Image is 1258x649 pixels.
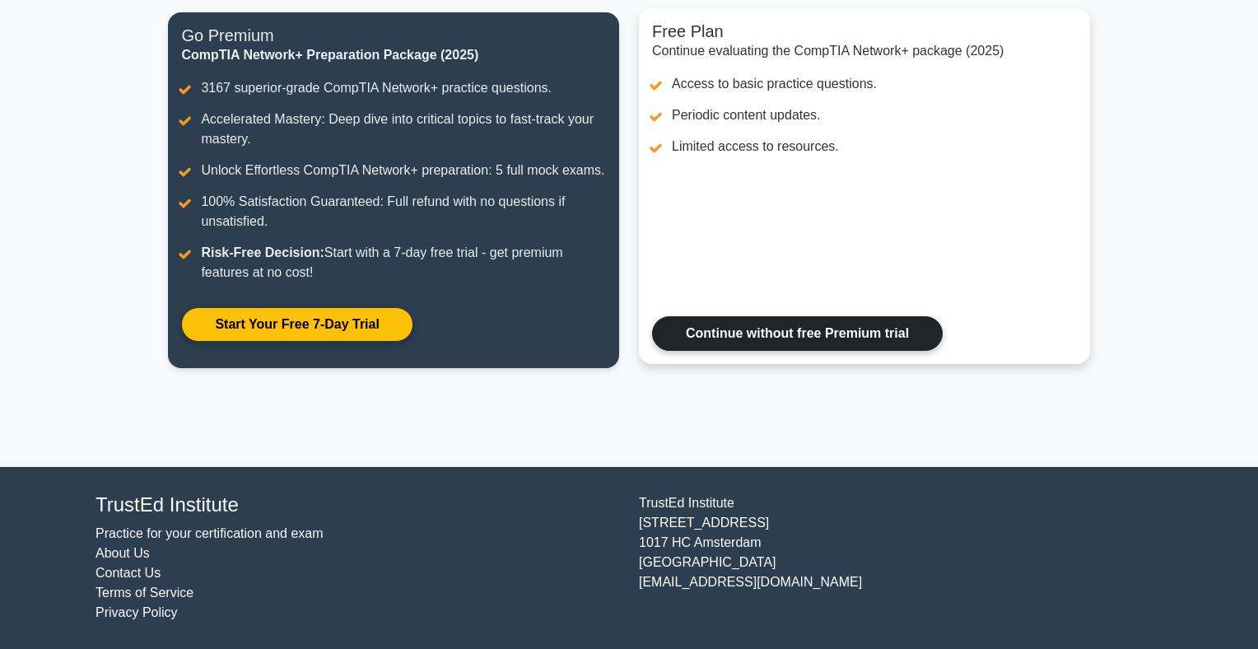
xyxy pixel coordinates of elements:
a: Start Your Free 7-Day Trial [181,307,412,342]
a: Terms of Service [96,586,193,600]
a: Privacy Policy [96,605,178,619]
a: Contact Us [96,566,161,580]
div: TrustEd Institute [STREET_ADDRESS] 1017 HC Amsterdam [GEOGRAPHIC_DATA] [EMAIL_ADDRESS][DOMAIN_NAME] [629,493,1172,623]
a: Continue without free Premium trial [652,316,943,351]
a: Practice for your certification and exam [96,526,324,540]
h4: TrustEd Institute [96,493,619,517]
a: About Us [96,546,150,560]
